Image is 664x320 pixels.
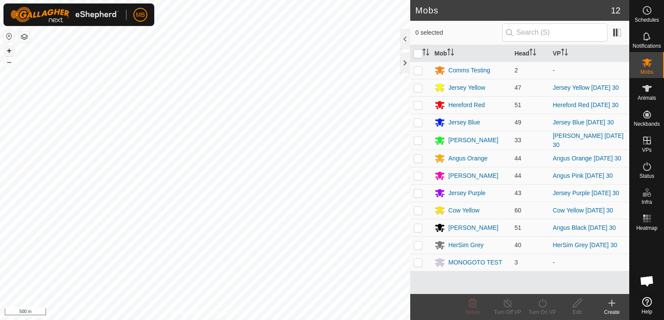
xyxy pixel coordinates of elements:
div: Edit [560,308,594,316]
div: [PERSON_NAME] [448,171,498,180]
button: Map Layers [19,32,30,42]
div: [PERSON_NAME] [448,136,498,145]
span: 51 [515,101,521,108]
span: 33 [515,137,521,144]
div: HerSim Grey [448,241,484,250]
a: Angus Black [DATE] 30 [553,224,616,231]
span: Help [641,309,652,314]
a: [PERSON_NAME] [DATE] 30 [553,132,624,148]
input: Search (S) [502,23,608,42]
a: Jersey Purple [DATE] 30 [553,189,619,196]
th: Mob [431,45,511,62]
span: Status [639,173,654,179]
span: 44 [515,172,521,179]
div: Comms Testing [448,66,490,75]
span: Schedules [634,17,659,23]
span: 2 [515,67,518,74]
span: 60 [515,207,521,214]
span: Notifications [633,43,661,49]
img: Gallagher Logo [10,7,119,23]
button: – [4,57,14,67]
span: 43 [515,189,521,196]
p-sorticon: Activate to sort [529,50,536,57]
span: 3 [515,259,518,266]
div: Angus Orange [448,154,488,163]
th: Head [511,45,549,62]
p-sorticon: Activate to sort [561,50,568,57]
div: Turn Off VP [490,308,525,316]
span: Delete [465,309,481,315]
button: Reset Map [4,31,14,42]
div: Cow Yellow [448,206,480,215]
td: - [549,62,629,79]
span: 12 [611,4,621,17]
div: [PERSON_NAME] [448,223,498,232]
a: Contact Us [214,309,239,317]
a: Hereford Red [DATE] 30 [553,101,618,108]
th: VP [549,45,629,62]
a: Jersey Yellow [DATE] 30 [553,84,619,91]
a: Jersey Blue [DATE] 30 [553,119,614,126]
div: MONOGOTO TEST [448,258,502,267]
p-sorticon: Activate to sort [447,50,454,57]
div: Jersey Purple [448,189,486,198]
button: + [4,46,14,56]
span: 49 [515,119,521,126]
a: Privacy Policy [171,309,203,317]
span: Animals [637,95,656,101]
span: 51 [515,224,521,231]
span: 44 [515,155,521,162]
a: Angus Orange [DATE] 30 [553,155,621,162]
div: Hereford Red [448,101,485,110]
span: 47 [515,84,521,91]
td: - [549,254,629,271]
h2: Mobs [415,5,611,16]
span: Heatmap [636,225,657,231]
div: Turn On VP [525,308,560,316]
span: MB [136,10,145,20]
div: Create [594,308,629,316]
span: Infra [641,199,652,205]
span: Mobs [641,69,653,75]
div: Jersey Blue [448,118,480,127]
a: Angus Pink [DATE] 30 [553,172,613,179]
span: Neckbands [634,121,660,127]
div: Jersey Yellow [448,83,485,92]
a: Open chat [634,268,660,294]
a: HerSim Grey [DATE] 30 [553,242,617,248]
span: 0 selected [415,28,502,37]
span: 40 [515,242,521,248]
span: VPs [642,147,651,153]
a: Cow Yellow [DATE] 30 [553,207,613,214]
p-sorticon: Activate to sort [422,50,429,57]
a: Help [630,294,664,318]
